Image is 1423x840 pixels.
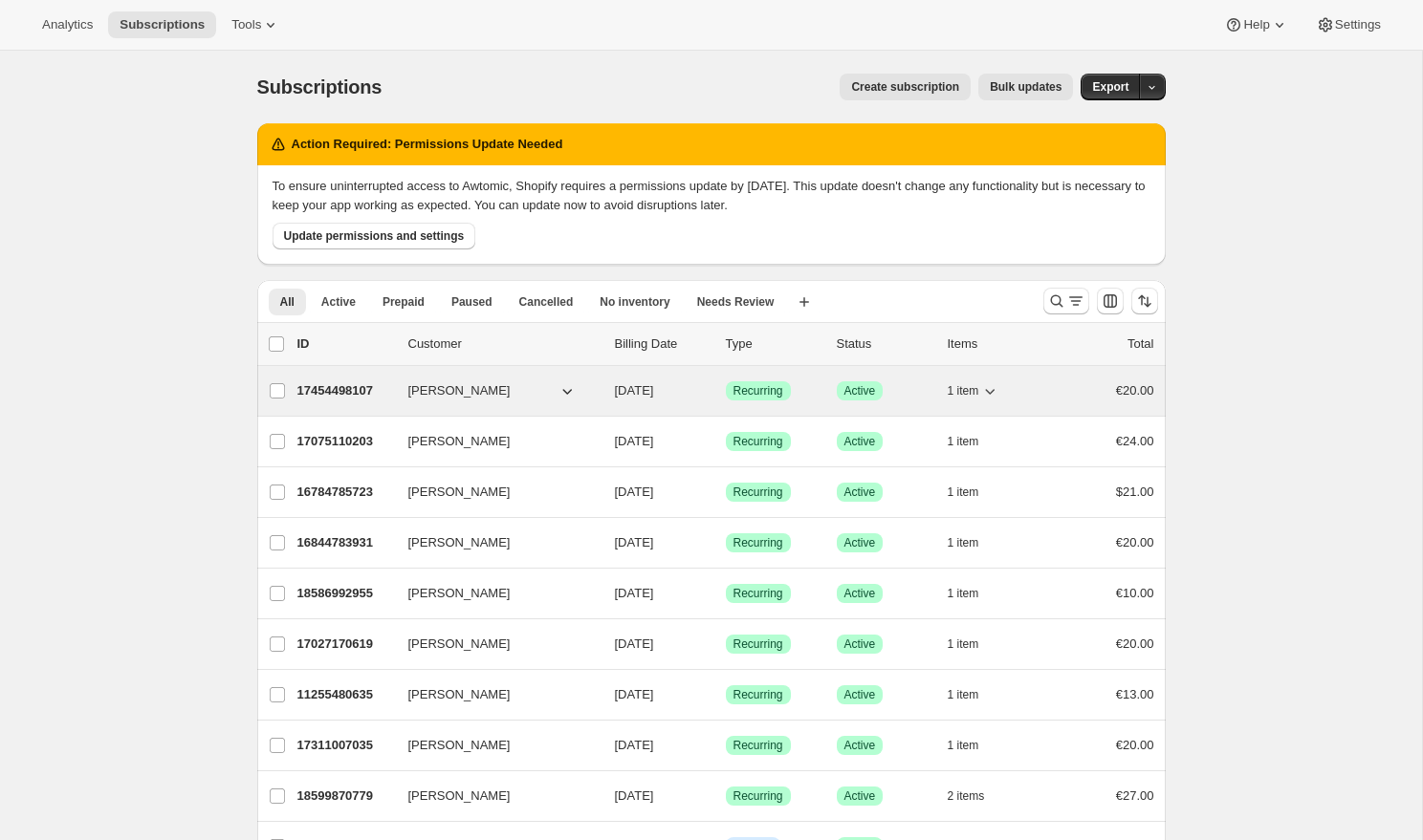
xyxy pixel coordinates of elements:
[948,428,1000,455] button: 1 item
[120,17,205,32] span: Subscriptions
[948,580,1000,607] button: 1 item
[1116,434,1154,448] span: €24.00
[1116,383,1154,398] span: €20.00
[733,788,783,804] span: Recurring
[844,434,876,449] span: Active
[948,334,1043,354] div: Items
[1081,74,1140,100] button: Export
[733,586,783,601] span: Recurring
[615,434,654,448] span: [DATE]
[397,781,588,811] button: [PERSON_NAME]
[948,738,979,753] span: 1 item
[397,528,588,558] button: [PERSON_NAME]
[990,79,1062,95] span: Bulk updates
[615,738,654,752] span: [DATE]
[408,584,511,603] span: [PERSON_NAME]
[297,783,1154,809] div: 18599870779[PERSON_NAME][DATE]SuccessRecurringSuccessActive2 items€27.00
[948,687,979,702] span: 1 item
[397,376,588,406] button: [PERSON_NAME]
[733,383,783,398] span: Recurring
[726,334,821,354] div: Type
[231,17,261,32] span: Tools
[948,783,1006,809] button: 2 items
[615,636,654,651] span: [DATE]
[600,294,669,310] span: No inventory
[297,529,1154,556] div: 16844783931[PERSON_NAME][DATE]SuccessRecurringSuccessActive1 item€20.00
[297,736,393,755] p: 17311007035
[948,535,979,550] span: 1 item
[397,629,588,659] button: [PERSON_NAME]
[1131,288,1158,314] button: Sort the results
[31,11,104,38] button: Analytics
[297,580,1154,607] div: 18586992955[PERSON_NAME][DATE]SuccessRecurringSuccessActive1 item€10.00
[978,74,1073,100] button: Bulk updates
[948,434,979,449] span: 1 item
[397,578,588,609] button: [PERSON_NAME]
[397,730,588,761] button: [PERSON_NAME]
[42,17,93,32] span: Analytics
[844,586,876,601] span: Active
[220,11,292,38] button: Tools
[1213,11,1300,38] button: Help
[297,685,393,704] p: 11255480635
[397,477,588,507] button: [PERSON_NAME]
[615,687,654,701] span: [DATE]
[948,586,979,601] span: 1 item
[408,635,511,654] span: [PERSON_NAME]
[108,11,216,38] button: Subscriptions
[948,631,1000,657] button: 1 item
[948,636,979,652] span: 1 item
[1116,687,1154,701] span: €13.00
[840,74,971,100] button: Create subscription
[397,679,588,710] button: [PERSON_NAME]
[733,535,783,550] span: Recurring
[297,584,393,603] p: 18586992955
[408,334,600,354] p: Customer
[844,485,876,500] span: Active
[844,383,876,398] span: Active
[844,535,876,550] span: Active
[615,586,654,600] span: [DATE]
[615,788,654,803] span: [DATE]
[321,294,356,310] span: Active
[1116,485,1154,499] span: $21.00
[280,294,295,310] span: All
[844,636,876,652] span: Active
[789,289,820,315] button: Create new view
[1116,788,1154,803] span: €27.00
[948,479,1000,506] button: 1 item
[948,377,1000,404] button: 1 item
[519,294,574,310] span: Cancelled
[1304,11,1392,38] button: Settings
[297,533,393,552] p: 16844783931
[297,732,1154,759] div: 17311007035[PERSON_NAME][DATE]SuccessRecurringSuccessActive1 item€20.00
[837,334,932,354] p: Status
[697,294,775,310] span: Needs Review
[1335,17,1381,32] span: Settings
[948,732,1000,759] button: 1 item
[408,736,511,755] span: [PERSON_NAME]
[408,786,511,806] span: [PERSON_NAME]
[1116,636,1154,651] span: €20.00
[292,135,563,154] h2: Action Required: Permissions Update Needed
[615,535,654,549] span: [DATE]
[257,76,383,97] span: Subscriptions
[408,685,511,704] span: [PERSON_NAME]
[297,377,1154,404] div: 17454498107[PERSON_NAME][DATE]SuccessRecurringSuccessActive1 item€20.00
[297,381,393,400] p: 17454498107
[851,79,959,95] span: Create subscription
[408,432,511,451] span: [PERSON_NAME]
[948,383,979,398] span: 1 item
[844,788,876,804] span: Active
[1116,586,1154,600] span: €10.00
[844,738,876,753] span: Active
[451,294,493,310] span: Paused
[297,479,1154,506] div: 16784785723[PERSON_NAME][DATE]SuccessRecurringSuccessActive1 item$21.00
[1127,334,1153,354] p: Total
[1116,535,1154,549] span: €20.00
[615,485,654,499] span: [DATE]
[297,635,393,654] p: 17027170619
[1097,288,1124,314] button: Customize table column order and visibility
[297,428,1154,455] div: 17075110203[PERSON_NAME][DATE]SuccessRecurringSuccessActive1 item€24.00
[408,381,511,400] span: [PERSON_NAME]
